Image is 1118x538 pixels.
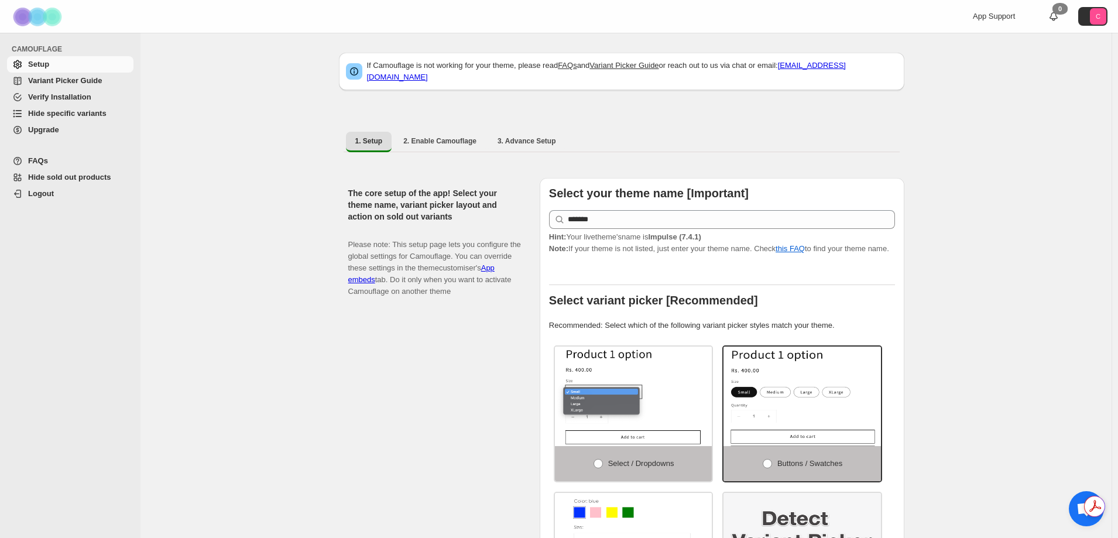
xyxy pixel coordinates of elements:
span: Select / Dropdowns [608,459,674,468]
a: Upgrade [7,122,133,138]
a: 0 [1048,11,1059,22]
p: Please note: This setup page lets you configure the global settings for Camouflage. You can overr... [348,227,521,297]
span: FAQs [28,156,48,165]
div: Open chat [1069,491,1104,526]
span: Buttons / Swatches [777,459,842,468]
span: Variant Picker Guide [28,76,102,85]
img: Camouflage [9,1,68,33]
b: Select your theme name [Important] [549,187,749,200]
button: Avatar with initials C [1078,7,1107,26]
a: Verify Installation [7,89,133,105]
a: Hide sold out products [7,169,133,186]
span: CAMOUFLAGE [12,44,135,54]
span: Hide sold out products [28,173,111,181]
span: 1. Setup [355,136,383,146]
img: Select / Dropdowns [555,347,712,446]
strong: Hint: [549,232,567,241]
strong: Note: [549,244,568,253]
a: Variant Picker Guide [7,73,133,89]
a: Variant Picker Guide [589,61,659,70]
span: 2. Enable Camouflage [403,136,476,146]
span: Hide specific variants [28,109,107,118]
a: Setup [7,56,133,73]
span: Logout [28,189,54,198]
a: FAQs [7,153,133,169]
div: 0 [1052,3,1068,15]
strong: Impulse (7.4.1) [648,232,701,241]
h2: The core setup of the app! Select your theme name, variant picker layout and action on sold out v... [348,187,521,222]
span: Upgrade [28,125,59,134]
a: this FAQ [776,244,805,253]
span: Setup [28,60,49,68]
p: If your theme is not listed, just enter your theme name. Check to find your theme name. [549,231,895,255]
b: Select variant picker [Recommended] [549,294,758,307]
a: Logout [7,186,133,202]
p: Recommended: Select which of the following variant picker styles match your theme. [549,320,895,331]
span: App Support [973,12,1015,20]
span: Verify Installation [28,92,91,101]
img: Buttons / Swatches [723,347,881,446]
span: 3. Advance Setup [498,136,556,146]
p: If Camouflage is not working for your theme, please read and or reach out to us via chat or email: [367,60,897,83]
a: FAQs [558,61,577,70]
a: Hide specific variants [7,105,133,122]
span: Your live theme's name is [549,232,701,241]
span: Avatar with initials C [1090,8,1106,25]
text: C [1096,13,1100,20]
